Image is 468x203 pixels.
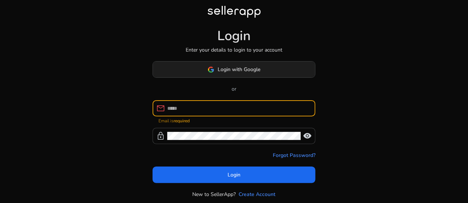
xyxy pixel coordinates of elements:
button: Login with Google [153,61,315,78]
p: New to SellerApp? [193,190,236,198]
span: mail [156,104,165,113]
span: Login with Google [218,66,261,73]
p: Enter your details to login to your account [186,46,282,54]
button: Login [153,167,315,183]
span: lock [156,132,165,140]
h1: Login [217,28,251,44]
span: visibility [303,132,312,140]
a: Create Account [239,190,276,198]
a: Forgot Password? [273,151,315,159]
strong: required [174,118,190,124]
p: or [153,85,315,93]
mat-error: Email is [158,116,310,124]
img: google-logo.svg [208,66,214,73]
span: Login [228,171,240,179]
